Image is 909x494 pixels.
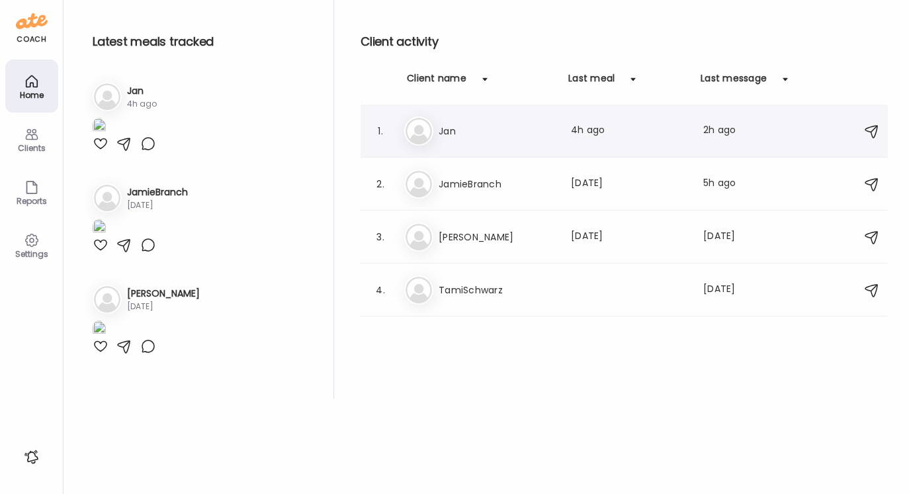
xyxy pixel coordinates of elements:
img: bg-avatar-default.svg [94,83,120,110]
div: Reports [8,197,56,205]
div: Last message [701,72,767,93]
img: bg-avatar-default.svg [406,171,432,197]
div: [DATE] [571,229,687,245]
div: 4h ago [571,123,687,139]
div: Settings [8,250,56,258]
img: bg-avatar-default.svg [406,224,432,250]
h2: Latest meals tracked [93,32,312,52]
div: 3. [372,229,388,245]
h3: Jan [127,84,157,98]
div: coach [17,34,46,45]
div: [DATE] [703,229,755,245]
div: Client name [407,72,466,93]
div: Last meal [568,72,615,93]
img: images%2FgxsDnAh2j9WNQYhcT5jOtutxUNC2%2FvZPhQAlv0gJwIO12mlG5%2FYfwhOo4F2OJkeY4sNiP9_1080 [93,118,106,136]
img: bg-avatar-default.svg [406,277,432,303]
img: bg-avatar-default.svg [94,286,120,313]
h3: TamiSchwarz [439,282,555,298]
div: [DATE] [127,199,188,211]
img: bg-avatar-default.svg [94,185,120,211]
h3: Jan [439,123,555,139]
div: Clients [8,144,56,152]
div: [DATE] [703,282,755,298]
div: 4h ago [127,98,157,110]
div: [DATE] [127,301,200,313]
div: Home [8,91,56,99]
h3: [PERSON_NAME] [439,229,555,245]
h3: JamieBranch [439,176,555,192]
h3: JamieBranch [127,185,188,199]
img: images%2F34M9xvfC7VOFbuVuzn79gX2qEI22%2FtkReTdtFBbE4XcKTOkzK%2FSu50waWnP4U7VrOt650O_1080 [93,321,106,338]
div: 4. [372,282,388,298]
img: images%2FXImTVQBs16eZqGQ4AKMzePIDoFr2%2Fv4BzdVf0LkiG8IUrWa5l%2FJN8mV10JXwwzb15rJvz8_1080 [93,219,106,237]
div: [DATE] [571,176,687,192]
div: 1. [372,123,388,139]
div: 2h ago [703,123,755,139]
h3: [PERSON_NAME] [127,287,200,301]
img: ate [16,11,48,32]
img: bg-avatar-default.svg [406,118,432,144]
div: 2. [372,176,388,192]
div: 5h ago [703,176,755,192]
h2: Client activity [361,32,888,52]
